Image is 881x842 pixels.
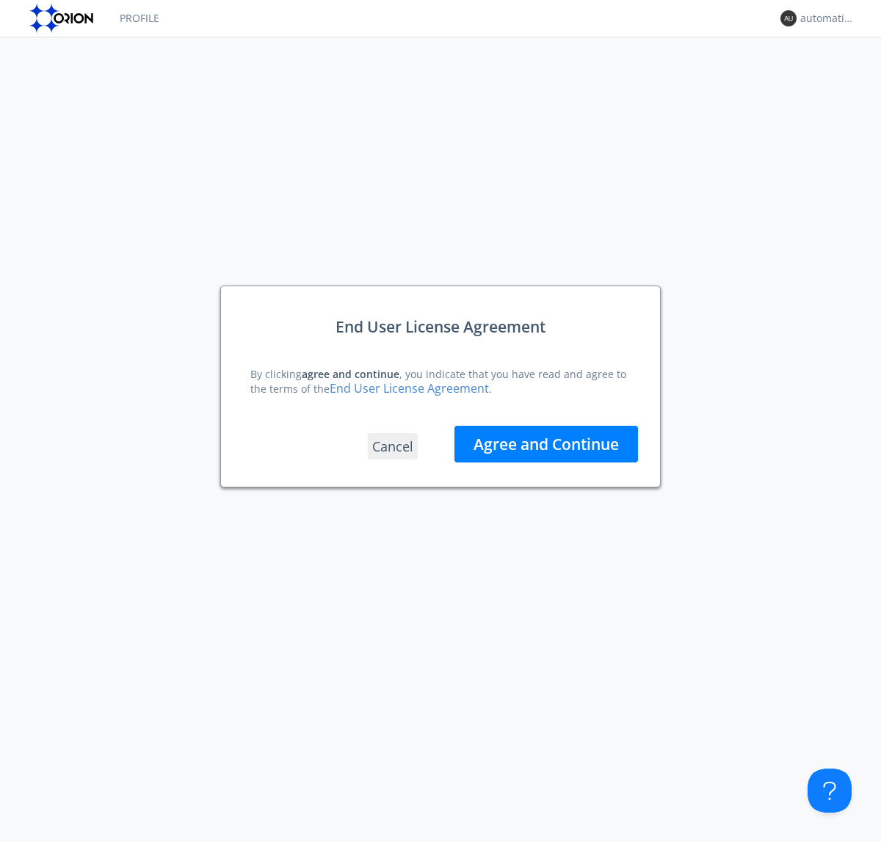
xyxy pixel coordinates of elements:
[250,367,631,396] div: By clicking , you indicate that you have read and agree to the terms of the .
[800,11,855,26] div: automation+usermanager+1756415544
[336,316,545,338] div: End User License Agreement
[29,4,98,33] img: orion-labs-logo.svg
[454,426,638,462] button: Agree and Continue
[368,433,418,460] button: Cancel
[302,367,399,381] strong: agree and continue
[808,769,852,813] iframe: Toggle Customer Support
[330,380,489,396] a: End User License Agreement
[780,10,797,26] img: 373638.png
